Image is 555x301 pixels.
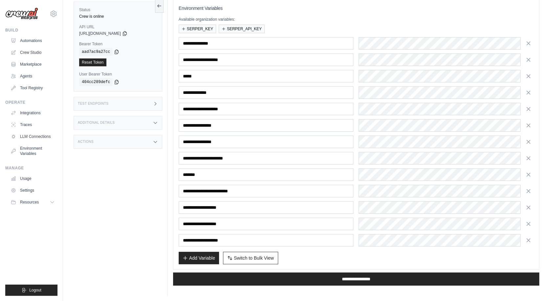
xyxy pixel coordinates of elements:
[179,5,534,11] h3: Environment Variables
[20,200,39,205] span: Resources
[79,14,157,19] div: Crew is online
[79,72,157,77] label: User Bearer Token
[5,100,57,105] div: Operate
[8,47,57,58] a: Crew Studio
[8,71,57,81] a: Agents
[8,173,57,184] a: Usage
[29,288,41,293] span: Logout
[79,58,106,66] a: Reset Token
[5,165,57,171] div: Manage
[79,24,157,30] label: API URL
[79,31,121,36] span: [URL][DOMAIN_NAME]
[79,7,157,12] label: Status
[8,35,57,46] a: Automations
[179,252,219,264] button: Add Variable
[79,41,157,47] label: Bearer Token
[179,25,216,33] button: SERPER_KEY
[8,185,57,196] a: Settings
[79,78,113,86] code: 404cc289defc
[8,119,57,130] a: Traces
[78,140,94,144] h3: Actions
[8,108,57,118] a: Integrations
[8,83,57,93] a: Tool Registry
[5,28,57,33] div: Build
[8,197,57,207] button: Resources
[78,102,109,106] h3: Test Endpoints
[8,59,57,70] a: Marketplace
[179,17,534,22] p: Available organization variables:
[8,143,57,159] a: Environment Variables
[5,285,57,296] button: Logout
[223,252,278,264] button: Switch to Bulk View
[234,255,274,261] span: Switch to Bulk View
[8,131,57,142] a: LLM Connections
[5,8,38,20] img: Logo
[219,25,265,33] button: SERPER_API_KEY
[79,48,113,56] code: aad7ac9a27cc
[78,121,115,125] h3: Additional Details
